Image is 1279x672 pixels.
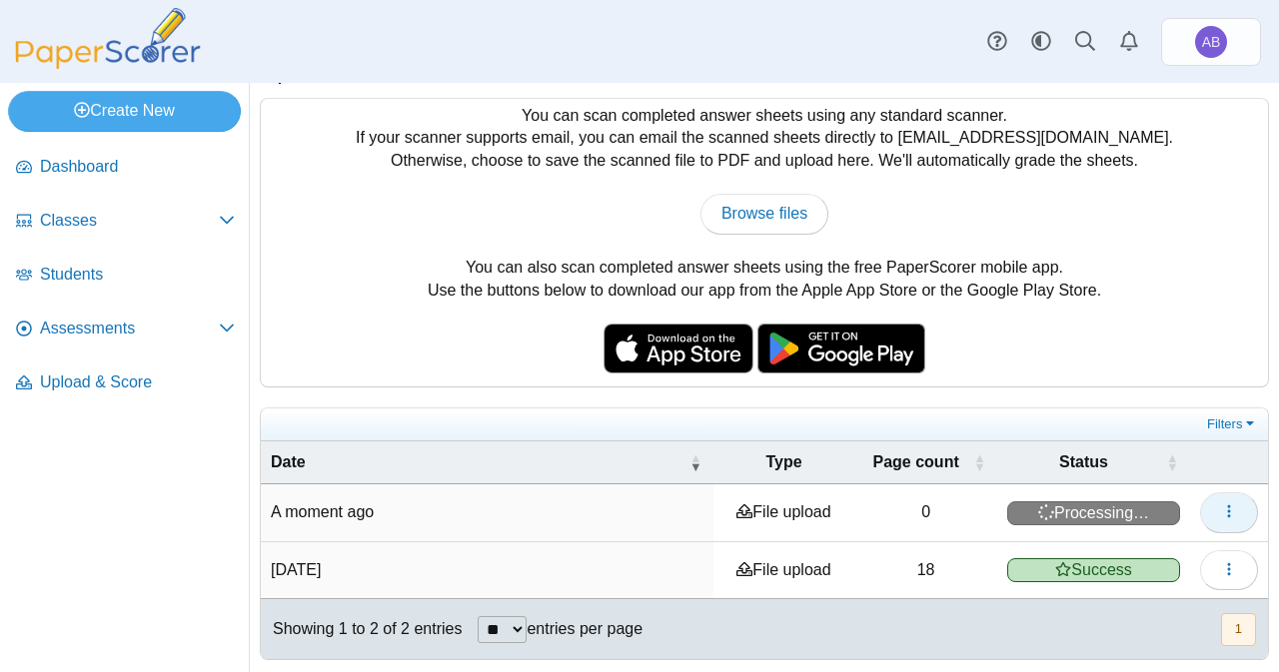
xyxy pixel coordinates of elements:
span: Browse files [721,205,807,222]
span: Page count : Activate to sort [973,441,985,483]
span: Type [765,453,801,470]
a: Filters [1202,414,1263,434]
span: Students [40,264,235,286]
button: 1 [1221,613,1256,646]
span: Upload & Score [40,371,235,393]
a: Upload & Score [8,359,243,407]
td: File upload [713,484,854,541]
a: Alejandro Becerra [1161,18,1261,66]
a: Students [8,252,243,300]
a: Create New [8,91,241,131]
a: PaperScorer [8,55,208,72]
td: 18 [854,542,997,599]
td: 0 [854,484,997,541]
img: PaperScorer [8,8,208,69]
span: Date : Activate to remove sorting [689,441,701,483]
time: Sep 5, 2025 at 4:24 PM [271,503,374,520]
img: apple-store-badge.svg [604,324,753,373]
a: Assessments [8,306,243,353]
span: Processing… [1007,501,1180,525]
a: Classes [8,198,243,246]
span: Dashboard [40,156,235,178]
nav: pagination [1219,613,1256,646]
span: Status : Activate to sort [1166,441,1178,483]
a: Browse files [700,194,828,234]
span: Assessments [40,318,219,339]
div: Showing 1 to 2 of 2 entries [261,599,462,659]
a: Dashboard [8,144,243,192]
span: Success [1007,558,1180,582]
td: File upload [713,542,854,599]
span: Date [271,453,306,470]
a: Alerts [1107,20,1151,64]
span: Status [1059,453,1108,470]
img: google-play-badge.png [757,324,925,373]
span: Alejandro Becerra [1202,35,1221,49]
label: entries per page [527,620,642,637]
span: Classes [40,210,219,232]
span: Alejandro Becerra [1195,26,1227,58]
div: You can scan completed answer sheets using any standard scanner. If your scanner supports email, ... [261,99,1268,386]
span: Page count [873,453,959,470]
time: Nov 6, 2024 at 3:40 PM [271,561,321,578]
